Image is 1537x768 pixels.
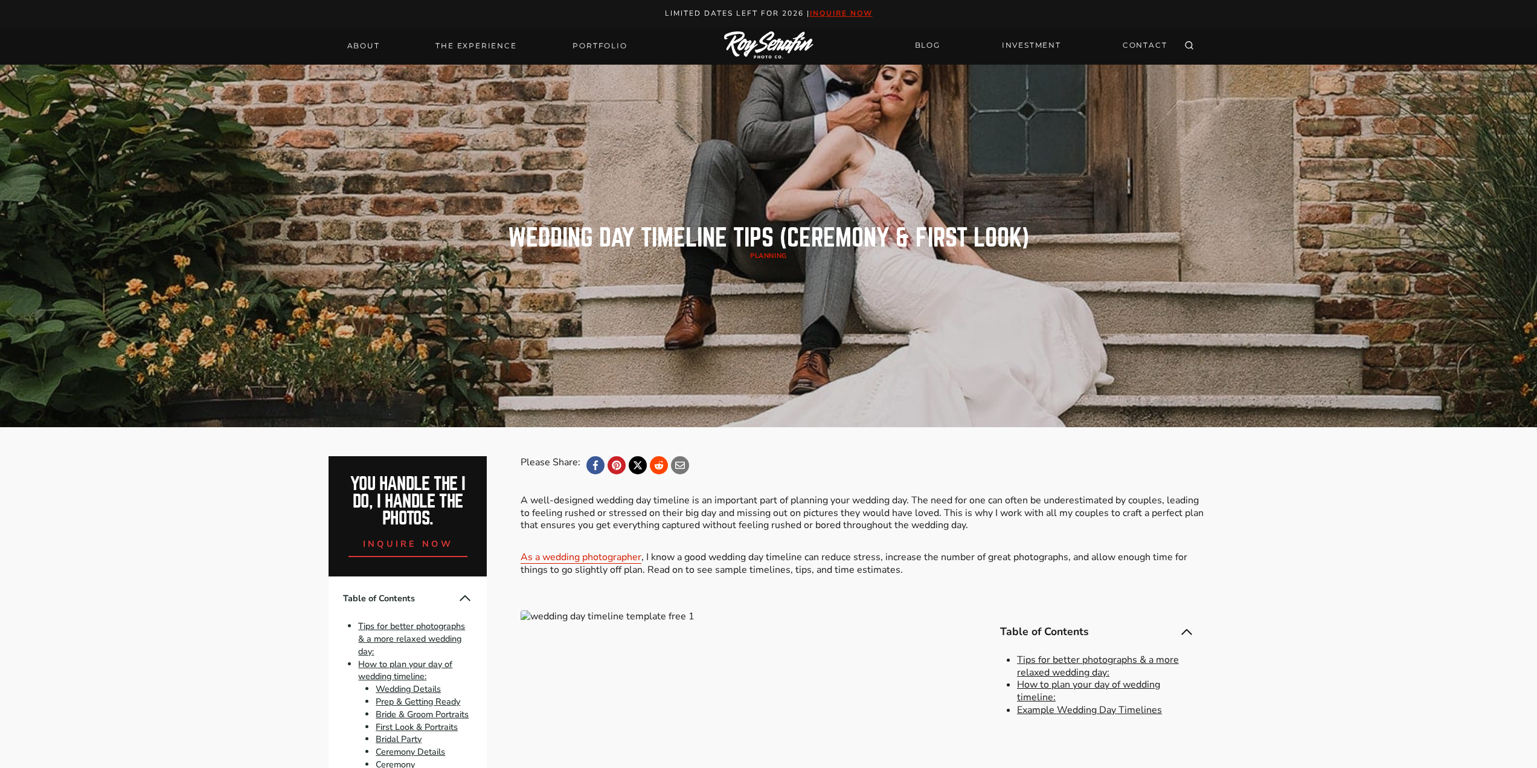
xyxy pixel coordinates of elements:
h1: Wedding Day Timeline Tips (Ceremony & First Look) [508,226,1029,250]
a: Wedding Details [376,683,441,695]
span: Table of Contents [343,592,458,605]
a: Reddit [650,456,668,474]
a: Tips for better photographs & a more relaxed wedding day: [358,620,465,657]
a: Example Wedding Day Timelines [1017,703,1162,717]
p: A well-designed wedding day timeline is an important part of planning your wedding day. The need ... [521,494,1208,532]
img: Wedding Day Timeline Tips (Ceremony & First Look) 1 [521,610,966,623]
p: Limited Dates LEft for 2026 | [13,7,1524,20]
span: inquire now [363,538,454,550]
a: BLOG [908,35,948,56]
nav: Table of Contents [986,610,1208,731]
span: Table of Contents [1000,625,1179,638]
a: CONTACT [1115,35,1175,56]
a: First Look & Portraits [376,721,458,733]
a: How to plan your day of wedding timeline: [358,658,452,683]
a: Pinterest [608,456,626,474]
a: X [629,456,647,474]
a: Bride & Groom Portraits [376,708,469,720]
a: About [340,37,387,54]
button: View Search Form [1181,37,1198,54]
div: Please Share: [521,456,580,474]
a: inquire now [348,528,468,557]
a: Facebook [586,456,605,474]
a: As a wedding photographer [521,550,641,564]
a: Ceremony Details [376,746,445,758]
a: inquire now [810,8,873,18]
a: INVESTMENT [995,35,1068,56]
button: Collapse Table of Contents [1179,625,1194,639]
nav: Secondary Navigation [908,35,1175,56]
a: Prep & Getting Ready [376,695,460,708]
img: Logo of Roy Serafin Photo Co., featuring stylized text in white on a light background, representi... [724,31,813,60]
p: , I know a good wedding day timeline can reduce stress, increase the number of great photographs,... [521,551,1208,576]
a: Email [671,456,689,474]
a: Tips for better photographs & a more relaxed wedding day: [1017,653,1179,679]
nav: Primary Navigation [340,37,635,54]
a: THE EXPERIENCE [428,37,524,54]
a: Portfolio [565,37,634,54]
a: How to plan your day of wedding timeline: [1017,678,1160,704]
a: Bridal Party [376,733,422,745]
button: Collapse Table of Contents [458,591,472,605]
h2: You handle the i do, I handle the photos. [342,476,474,528]
a: planning [750,251,786,260]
